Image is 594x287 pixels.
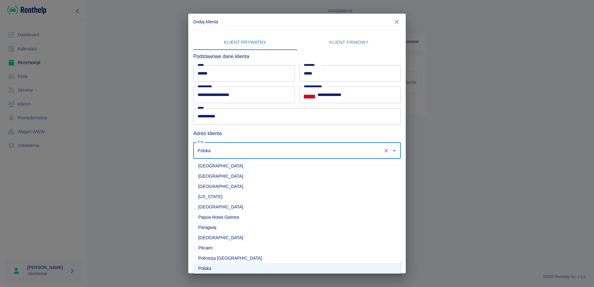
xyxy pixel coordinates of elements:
li: Papua-Nowa Gwinea [193,212,401,222]
button: Zamknij [390,146,399,155]
li: Polska [193,263,401,274]
li: [GEOGRAPHIC_DATA] [193,181,401,192]
li: [GEOGRAPHIC_DATA] [193,171,401,181]
li: Paragwaj [193,222,401,233]
h2: Dodaj klienta [188,14,406,30]
button: Klient firmowy [297,35,401,50]
button: Wyczyść [382,146,391,155]
h6: Adres klienta [193,130,401,137]
li: [US_STATE] [193,192,401,202]
h6: Podstawowe dane klienta [193,52,401,60]
li: [GEOGRAPHIC_DATA] [193,161,401,171]
button: Klient prywatny [193,35,297,50]
label: Kraj [198,139,203,144]
li: [GEOGRAPHIC_DATA] [193,233,401,243]
li: [GEOGRAPHIC_DATA] [193,202,401,212]
li: Pitcairn [193,243,401,253]
button: Select country [304,90,315,99]
li: Polinezja [GEOGRAPHIC_DATA] [193,253,401,263]
div: lab API tabs example [193,35,401,50]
